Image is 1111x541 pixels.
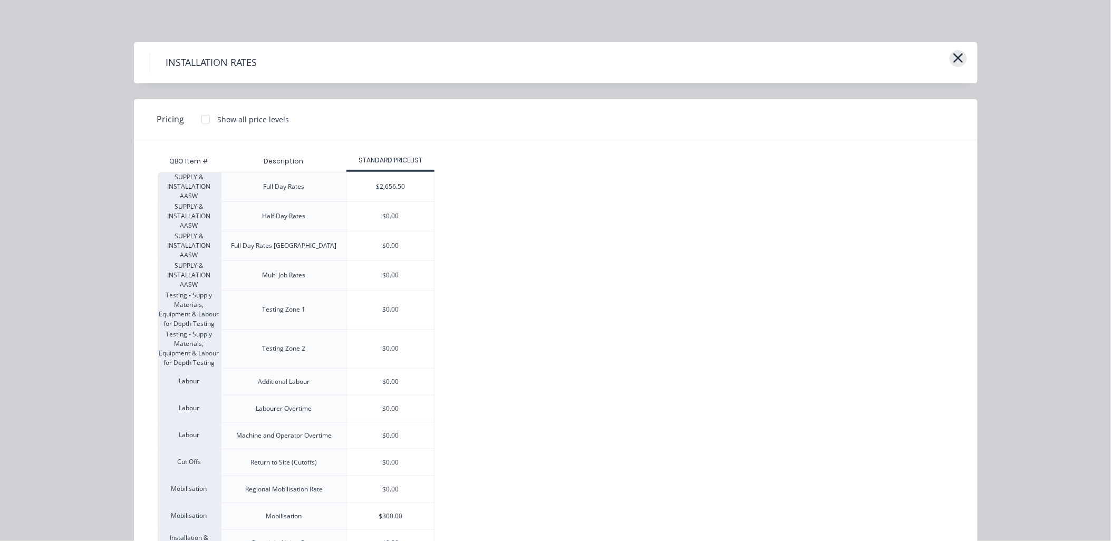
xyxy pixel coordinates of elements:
[256,404,312,413] div: Labourer Overtime
[158,151,221,172] div: QBO Item #
[158,503,221,529] div: Mobilisation
[158,329,221,368] div: Testing - Supply Materials, Equipment & Labour for Depth Testing
[158,449,221,476] div: Cut Offs
[347,231,434,260] div: $0.00
[262,211,305,221] div: Half Day Rates
[347,395,434,422] div: $0.00
[347,261,434,290] div: $0.00
[158,172,221,201] div: SUPPLY & INSTALLATION AASW
[158,201,221,231] div: SUPPLY & INSTALLATION AASW
[347,202,434,231] div: $0.00
[347,449,434,476] div: $0.00
[258,377,310,387] div: Additional Labour
[255,148,312,175] div: Description
[218,114,289,125] div: Show all price levels
[266,511,302,521] div: Mobilisation
[250,458,317,467] div: Return to Site (Cutoffs)
[157,113,185,125] span: Pricing
[347,503,434,529] div: $300.00
[158,260,221,290] div: SUPPLY & INSTALLATION AASW
[262,270,305,280] div: Multi Job Rates
[236,431,332,440] div: Machine and Operator Overtime
[347,422,434,449] div: $0.00
[150,53,273,73] h4: INSTALLATION RATES
[231,241,336,250] div: Full Day Rates [GEOGRAPHIC_DATA]
[347,369,434,395] div: $0.00
[158,290,221,329] div: Testing - Supply Materials, Equipment & Labour for Depth Testing
[347,291,434,329] div: $0.00
[158,395,221,422] div: Labour
[263,182,304,191] div: Full Day Rates
[347,172,434,201] div: $2,656.50
[262,305,305,314] div: Testing Zone 1
[347,476,434,503] div: $0.00
[158,476,221,503] div: Mobilisation
[158,368,221,395] div: Labour
[346,156,434,165] div: STANDARD PRICELIST
[245,485,323,494] div: Regional Mobilisation Rate
[347,330,434,368] div: $0.00
[158,231,221,260] div: SUPPLY & INSTALLATION AASW
[262,344,305,353] div: Testing Zone 2
[158,422,221,449] div: Labour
